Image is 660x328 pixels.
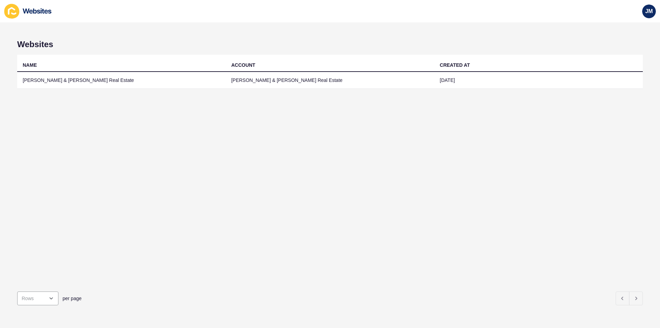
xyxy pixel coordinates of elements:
[17,72,226,89] td: [PERSON_NAME] & [PERSON_NAME] Real Estate
[440,62,470,68] div: CREATED AT
[226,72,434,89] td: [PERSON_NAME] & [PERSON_NAME] Real Estate
[17,40,643,49] h1: Websites
[645,8,653,15] span: JM
[17,292,58,305] div: open menu
[63,295,81,302] span: per page
[434,72,643,89] td: [DATE]
[231,62,255,68] div: ACCOUNT
[23,62,37,68] div: NAME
